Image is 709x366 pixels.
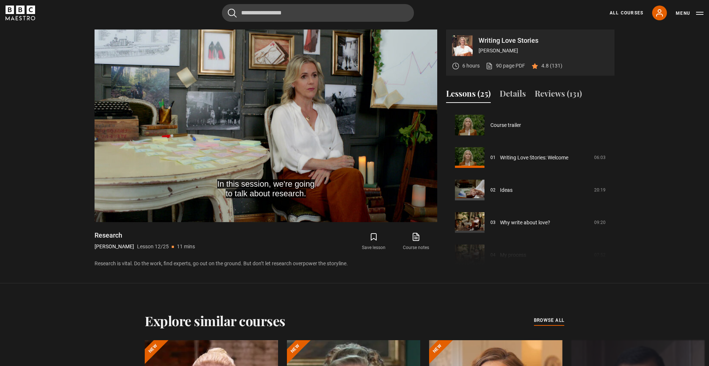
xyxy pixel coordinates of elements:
p: [PERSON_NAME] [95,243,134,251]
p: Research is vital. Do the work, find experts, go out on the ground. But don’t let research overpo... [95,260,437,267]
svg: BBC Maestro [6,6,35,20]
a: Course trailer [490,121,521,129]
video-js: Video Player [95,30,437,222]
a: 90 page PDF [486,62,525,70]
button: Submit the search query [228,8,237,18]
span: browse all [534,317,564,324]
h2: Explore similar courses [145,313,285,328]
a: Writing Love Stories: Welcome [500,154,568,162]
input: Search [222,4,414,22]
p: 6 hours [462,62,480,70]
a: Why write about love? [500,219,550,227]
p: Lesson 12/25 [137,243,169,251]
p: 4.8 (131) [541,62,562,70]
p: [PERSON_NAME] [479,47,609,55]
button: Reviews (131) [535,87,582,103]
a: All Courses [610,10,643,16]
h1: Research [95,231,195,240]
a: browse all [534,317,564,325]
a: Ideas [500,186,513,194]
button: Details [500,87,526,103]
button: Save lesson [353,231,395,252]
button: Lessons (25) [446,87,491,103]
a: Course notes [395,231,437,252]
p: 11 mins [177,243,195,251]
p: Writing Love Stories [479,37,609,44]
button: Toggle navigation [676,10,703,17]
